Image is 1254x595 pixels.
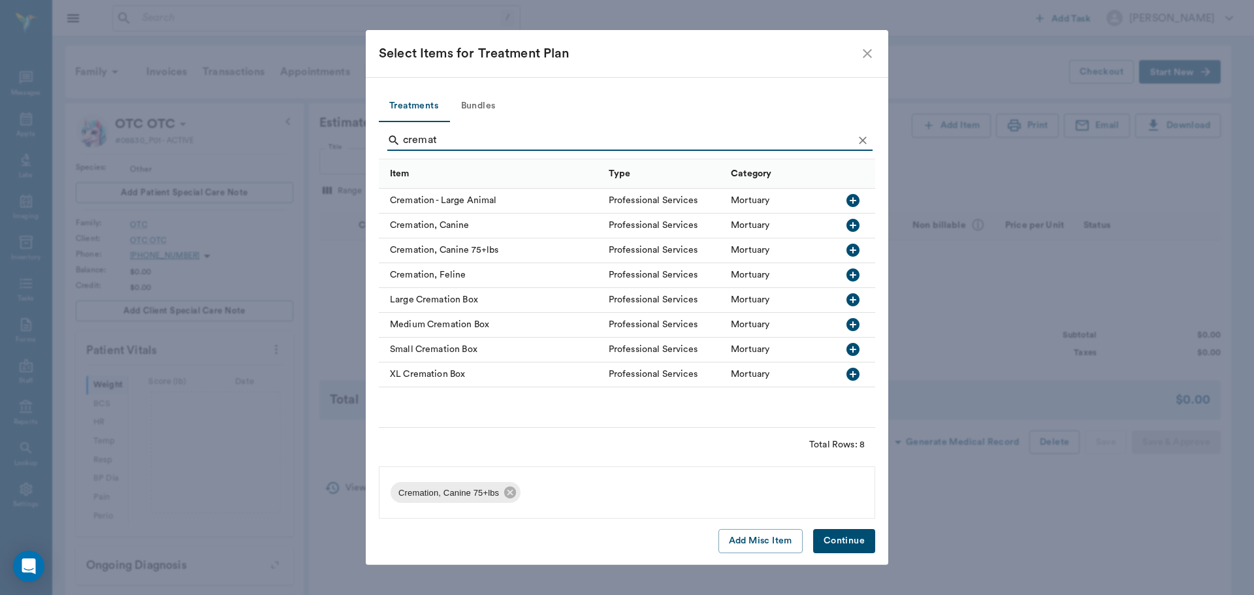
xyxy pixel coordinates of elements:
[387,130,873,153] div: Search
[731,293,769,306] div: Mortuary
[731,343,769,356] div: Mortuary
[731,368,769,381] div: Mortuary
[860,46,875,61] button: close
[609,343,698,356] div: Professional Services
[13,551,44,582] div: Open Intercom Messenger
[731,318,769,331] div: Mortuary
[391,487,507,500] span: Cremation, Canine 75+lbs
[390,155,410,192] div: Item
[609,219,698,232] div: Professional Services
[609,244,698,257] div: Professional Services
[731,244,769,257] div: Mortuary
[724,159,836,188] div: Category
[609,268,698,281] div: Professional Services
[609,318,698,331] div: Professional Services
[731,219,769,232] div: Mortuary
[602,159,725,188] div: Type
[379,288,602,313] div: Large Cremation Box
[731,268,769,281] div: Mortuary
[379,313,602,338] div: Medium Cremation Box
[379,338,602,362] div: Small Cremation Box
[609,293,698,306] div: Professional Services
[731,194,769,207] div: Mortuary
[609,194,698,207] div: Professional Services
[718,529,803,553] button: Add Misc Item
[853,131,873,150] button: Clear
[379,43,860,64] div: Select Items for Treatment Plan
[379,159,602,188] div: Item
[449,91,507,122] button: Bundles
[813,529,875,553] button: Continue
[731,155,771,192] div: Category
[391,482,521,503] div: Cremation, Canine 75+lbs
[379,91,449,122] button: Treatments
[403,130,853,151] input: Find a treatment
[379,238,602,263] div: Cremation, Canine 75+lbs
[379,214,602,238] div: Cremation, Canine
[379,263,602,288] div: Cremation, Feline
[609,155,631,192] div: Type
[809,438,865,451] div: Total Rows: 8
[609,368,698,381] div: Professional Services
[379,189,602,214] div: Cremation - Large Animal
[379,362,602,387] div: XL Cremation Box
